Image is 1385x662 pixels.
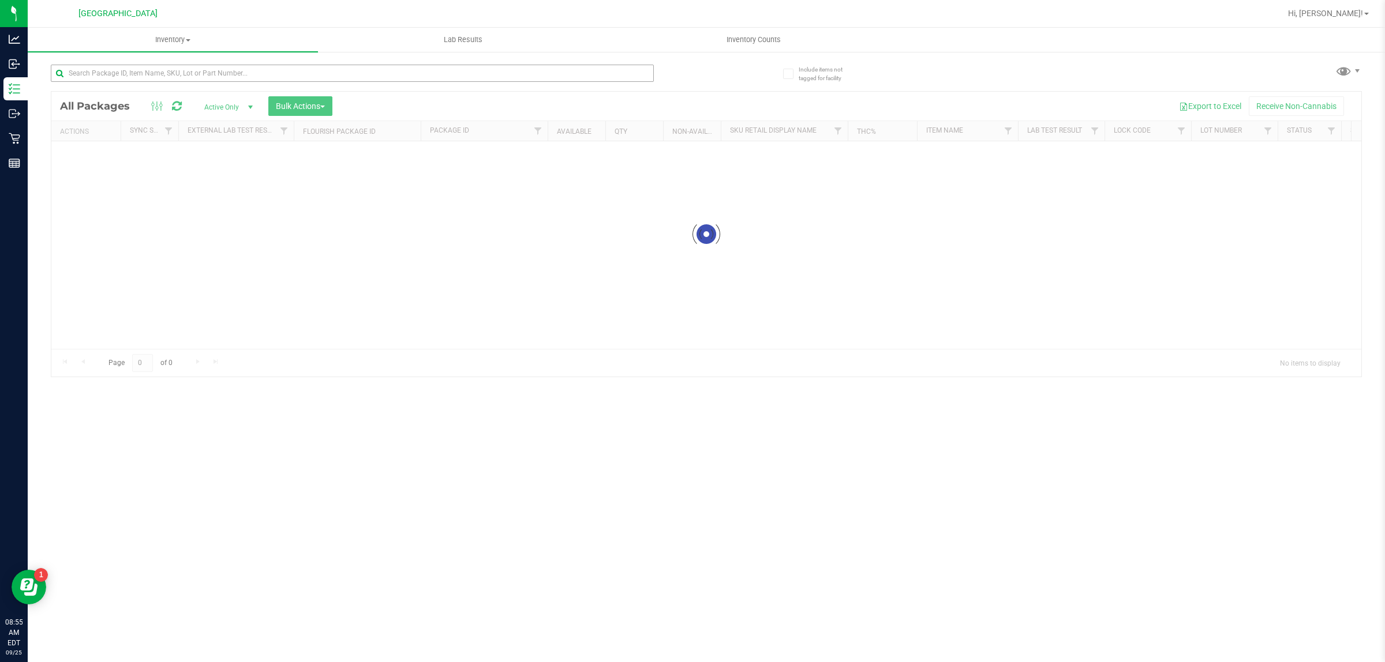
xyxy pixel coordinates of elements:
[318,28,608,52] a: Lab Results
[1288,9,1363,18] span: Hi, [PERSON_NAME]!
[51,65,654,82] input: Search Package ID, Item Name, SKU, Lot or Part Number...
[34,568,48,582] iframe: Resource center unread badge
[9,83,20,95] inline-svg: Inventory
[9,108,20,119] inline-svg: Outbound
[28,28,318,52] a: Inventory
[9,157,20,169] inline-svg: Reports
[12,570,46,604] iframe: Resource center
[5,617,23,648] p: 08:55 AM EDT
[9,133,20,144] inline-svg: Retail
[608,28,899,52] a: Inventory Counts
[28,35,318,45] span: Inventory
[9,58,20,70] inline-svg: Inbound
[428,35,498,45] span: Lab Results
[9,33,20,45] inline-svg: Analytics
[5,648,23,657] p: 09/25
[78,9,158,18] span: [GEOGRAPHIC_DATA]
[799,65,856,82] span: Include items not tagged for facility
[711,35,796,45] span: Inventory Counts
